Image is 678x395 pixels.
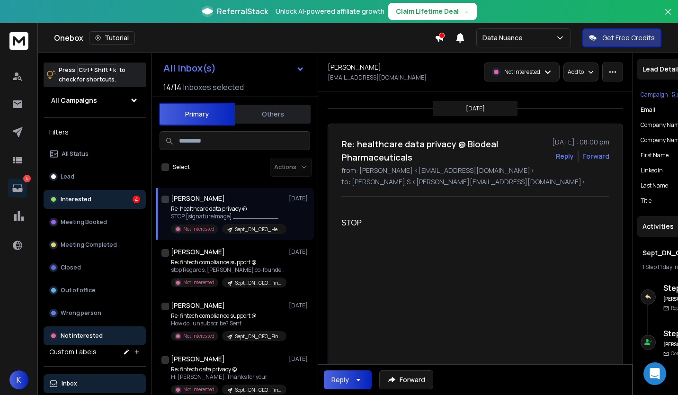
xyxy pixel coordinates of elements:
p: Sept_DN_CEO_Healthcare [235,226,281,233]
button: Reply [324,370,372,389]
button: Wrong person [44,304,146,323]
p: Hi [PERSON_NAME], Thanks for your [171,373,285,381]
h1: All Campaigns [51,96,97,105]
p: Wrong person [61,309,101,317]
button: All Campaigns [44,91,146,110]
h1: [PERSON_NAME] [171,194,225,203]
p: Re: fintech compliance support @ [171,312,285,320]
h1: Re: healthcare data privacy @ Biodeal Pharmaceuticals [341,137,546,164]
label: Select [173,163,190,171]
p: 4 [23,175,31,182]
p: [DATE] [466,105,485,112]
span: ReferralStack [217,6,268,17]
button: Lead [44,167,146,186]
button: K [9,370,28,389]
p: [DATE] [289,248,310,256]
button: Claim Lifetime Deal→ [388,3,477,20]
h3: Filters [44,126,146,139]
button: All Status [44,144,146,163]
p: First Name [641,152,669,159]
button: Tutorial [89,31,135,45]
p: Meeting Completed [61,241,117,249]
p: Add to [568,68,584,76]
h1: [PERSON_NAME] [171,247,225,257]
span: Ctrl + Shift + k [77,64,117,75]
p: Not Interested [504,68,540,76]
p: Out of office [61,287,96,294]
p: Press to check for shortcuts. [59,65,125,84]
p: from: [PERSON_NAME] <[EMAIL_ADDRESS][DOMAIN_NAME]> [341,166,609,175]
div: Open Intercom Messenger [643,362,666,385]
button: Inbox [44,374,146,393]
h1: [PERSON_NAME] [328,63,381,72]
button: Get Free Credits [582,28,661,47]
button: Forward [379,370,433,389]
button: Primary [159,103,235,126]
p: title [641,197,651,205]
p: Re: fintech data privacy @ [171,366,285,373]
h1: All Inbox(s) [163,63,216,73]
div: Onebox [54,31,435,45]
p: [DATE] : 08:00 pm [552,137,609,147]
button: Reply [556,152,574,161]
p: How do I unsubscribe? Sent [171,320,285,327]
p: STOP [signatureImage] ________________________________ From: [PERSON_NAME] [171,213,285,220]
a: 4 [8,179,27,197]
p: Not Interested [183,225,214,233]
p: Not Interested [183,332,214,340]
p: Unlock AI-powered affiliate growth [276,7,384,16]
button: Closed [44,258,146,277]
p: Interested [61,196,91,203]
h1: [PERSON_NAME] [171,301,225,310]
button: Not Interested [44,326,146,345]
h1: [PERSON_NAME] [171,354,225,364]
div: STOP [341,217,602,229]
p: Not Interested [183,386,214,393]
p: Re: fintech compliance support @ [171,259,285,266]
p: [EMAIL_ADDRESS][DOMAIN_NAME] [328,74,427,81]
p: Closed [61,264,81,271]
p: Campaign [641,91,668,99]
span: 14 / 14 [163,81,181,93]
div: Forward [582,152,609,161]
p: Re: healthcare data privacy @ [171,205,285,213]
p: to: [PERSON_NAME] S <[PERSON_NAME][EMAIL_ADDRESS][DOMAIN_NAME]> [341,177,609,187]
p: Sept_DN_CEO_Fintech [235,279,281,287]
button: Interested4 [44,190,146,209]
p: [DATE] [289,302,310,309]
p: Get Free Credits [602,33,655,43]
button: Out of office [44,281,146,300]
span: → [463,7,469,16]
p: Last Name [641,182,668,189]
h3: Custom Labels [49,347,97,357]
button: Meeting Completed [44,235,146,254]
p: Not Interested [61,332,103,340]
p: Sept_DN_CEO_Fintech [235,386,281,394]
div: 4 [133,196,140,203]
p: Sept_DN_CEO_Fintech [235,333,281,340]
p: Email [641,106,655,114]
button: Others [235,104,311,125]
p: [DATE] [289,355,310,363]
p: stop Regards, [PERSON_NAME] co-founder +91 [171,266,285,274]
p: linkedin [641,167,663,174]
p: Not Interested [183,279,214,286]
div: Reply [331,375,349,385]
p: Meeting Booked [61,218,107,226]
h3: Inboxes selected [183,81,244,93]
p: Inbox [62,380,77,387]
p: [DATE] [289,195,310,202]
span: 1 Step [642,263,657,271]
p: Data Nuance [482,33,526,43]
button: Close banner [662,6,674,28]
button: Meeting Booked [44,213,146,232]
p: Lead [61,173,74,180]
p: All Status [62,150,89,158]
button: All Inbox(s) [156,59,312,78]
